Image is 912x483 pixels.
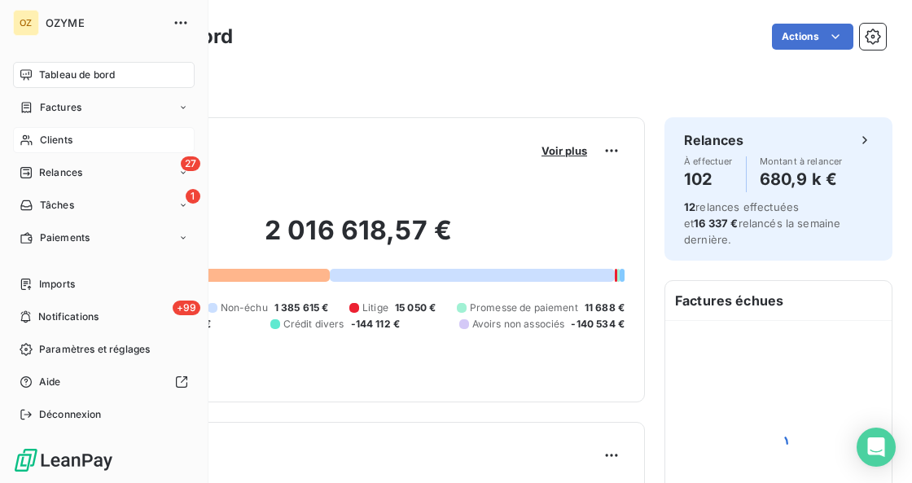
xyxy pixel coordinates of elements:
[13,271,195,297] a: Imports
[585,301,625,315] span: 11 688 €
[684,166,733,192] h4: 102
[470,301,578,315] span: Promesse de paiement
[274,301,329,315] span: 1 385 615 €
[40,198,74,213] span: Tâches
[13,62,195,88] a: Tableau de bord
[684,156,733,166] span: À effectuer
[13,192,195,218] a: 1Tâches
[39,165,82,180] span: Relances
[665,281,892,320] h6: Factures échues
[40,133,72,147] span: Clients
[684,200,840,246] span: relances effectuées et relancés la semaine dernière.
[92,214,625,263] h2: 2 016 618,57 €
[351,317,401,332] span: -144 112 €
[39,407,102,422] span: Déconnexion
[537,143,592,158] button: Voir plus
[13,336,195,362] a: Paramètres et réglages
[362,301,388,315] span: Litige
[541,144,587,157] span: Voir plus
[684,130,743,150] h6: Relances
[13,447,114,473] img: Logo LeanPay
[13,127,195,153] a: Clients
[186,189,200,204] span: 1
[13,94,195,121] a: Factures
[571,317,625,332] span: -140 534 €
[39,375,61,389] span: Aide
[39,68,115,82] span: Tableau de bord
[181,156,200,171] span: 27
[283,317,344,332] span: Crédit divers
[13,225,195,251] a: Paiements
[39,277,75,292] span: Imports
[13,160,195,186] a: 27Relances
[38,310,99,324] span: Notifications
[395,301,436,315] span: 15 050 €
[40,100,81,115] span: Factures
[13,369,195,395] a: Aide
[760,156,843,166] span: Montant à relancer
[40,231,90,245] span: Paiements
[857,428,896,467] div: Open Intercom Messenger
[39,342,150,357] span: Paramètres et réglages
[760,166,843,192] h4: 680,9 k €
[772,24,853,50] button: Actions
[684,200,695,213] span: 12
[694,217,738,230] span: 16 337 €
[173,301,200,315] span: +99
[472,317,565,332] span: Avoirs non associés
[13,10,39,36] div: OZ
[46,16,163,29] span: OZYME
[221,301,268,315] span: Non-échu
